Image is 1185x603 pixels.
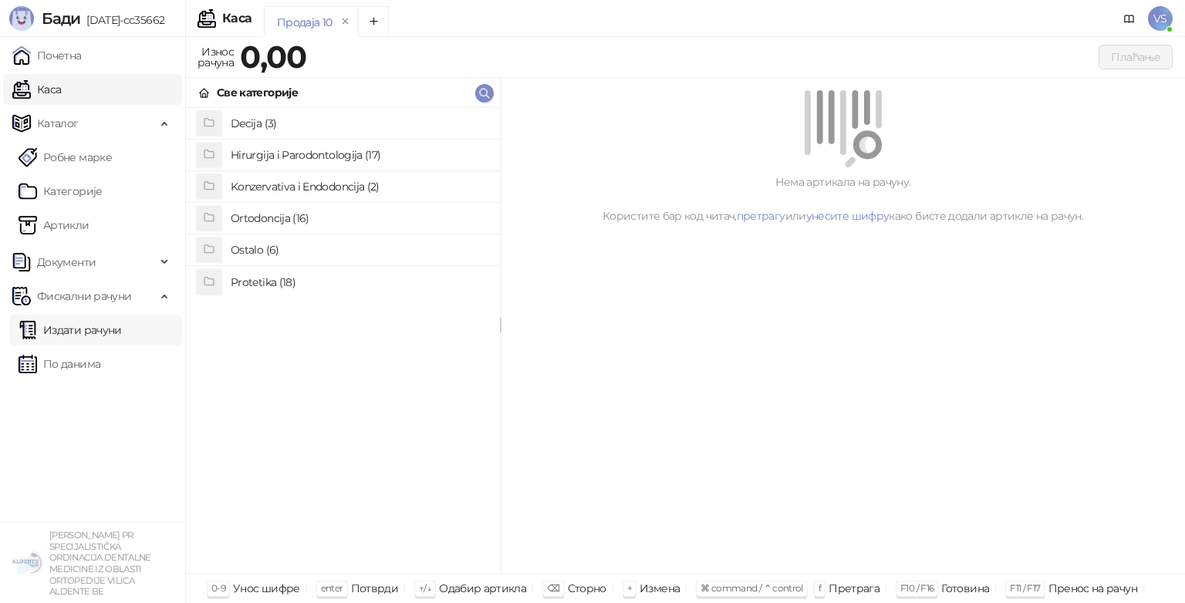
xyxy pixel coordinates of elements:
span: F11 / F17 [1010,582,1040,594]
a: По данима [19,349,100,379]
div: Готовина [941,578,989,598]
span: Каталог [37,108,79,139]
span: enter [321,582,343,594]
h4: Konzervativa i Endodoncija (2) [231,174,488,199]
div: Потврди [351,578,399,598]
span: VS [1148,6,1173,31]
div: Сторно [568,578,606,598]
h4: Protetika (18) [231,270,488,295]
div: Износ рачуна [194,42,237,72]
a: Документација [1117,6,1142,31]
a: Робне марке [19,142,112,173]
button: remove [336,15,356,29]
a: Издати рачуни [19,315,122,345]
span: [DATE]-cc35662 [80,13,164,27]
div: Претрага [829,578,879,598]
strong: 0,00 [240,38,306,76]
h4: Hirurgija i Parodontologija (17) [231,143,488,167]
a: Каса [12,74,61,105]
div: Измена [640,578,680,598]
h4: Ostalo (6) [231,237,488,262]
div: Унос шифре [233,578,300,598]
button: Add tab [358,6,389,37]
span: 0-9 [211,582,225,594]
a: Категорије [19,176,103,207]
div: Продаја 10 [277,14,333,31]
a: претрагу [737,209,785,223]
div: Каса [222,12,252,25]
span: Бади [42,9,80,28]
a: Почетна [12,40,82,71]
span: ⌘ command / ⌃ control [701,582,803,594]
span: Фискални рачуни [37,281,131,312]
span: f [819,582,821,594]
img: 64x64-companyLogo-5147c2c0-45e4-4f6f-934a-c50ed2e74707.png [12,547,43,578]
a: ArtikliАртикли [19,210,89,241]
a: унесите шифру [806,209,890,223]
span: + [627,582,632,594]
div: Одабир артикла [439,578,526,598]
div: Све категорије [217,84,298,101]
span: Документи [37,247,96,278]
button: Плаћање [1099,45,1173,69]
span: F10 / F16 [900,582,933,594]
img: Logo [9,6,34,31]
div: Пренос на рачун [1048,578,1137,598]
h4: Ortodoncija (16) [231,206,488,231]
h4: Decija (3) [231,111,488,136]
span: ↑/↓ [419,582,431,594]
span: ⌫ [547,582,559,594]
div: Нема артикала на рачуну. Користите бар код читач, или како бисте додали артикле на рачун. [519,173,1166,224]
small: [PERSON_NAME] PR SPECIJALISTIČKA ORDINACIJA DENTALNE MEDICINE IZ OBLASTI ORTOPEDIJE VILICA ALDENT... [49,530,151,597]
div: grid [186,108,500,573]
